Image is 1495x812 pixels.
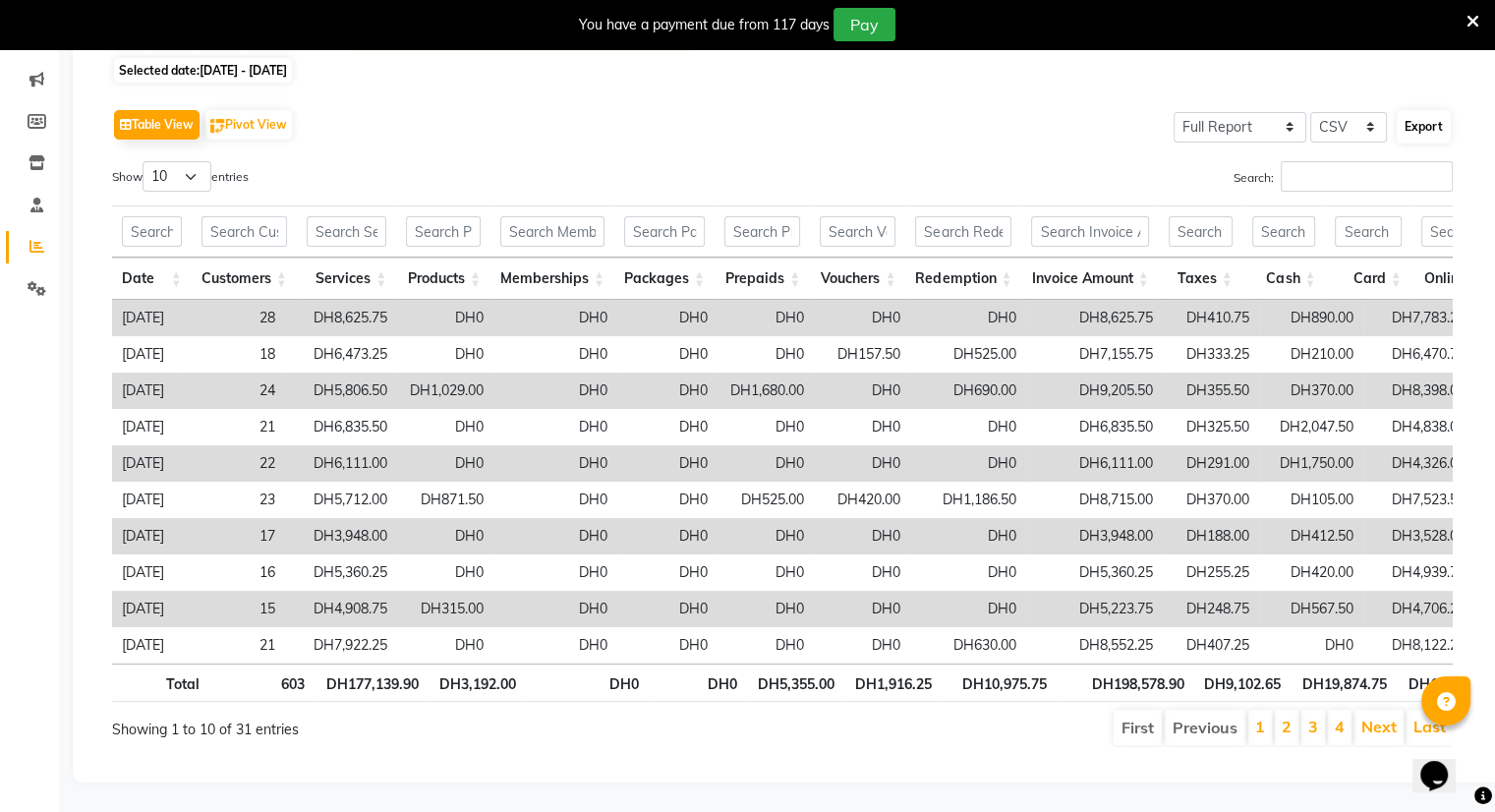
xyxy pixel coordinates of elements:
[1411,258,1492,300] th: Online: activate to sort column ascending
[1242,258,1326,300] th: Cash: activate to sort column ascending
[814,518,910,554] td: DH0
[1363,409,1475,445] td: DH4,838.00
[526,664,649,702] th: DH0
[493,445,617,482] td: DH0
[579,15,830,35] div: You have a payment due from 117 days
[112,627,180,664] td: [DATE]
[747,664,844,702] th: DH5,355.00
[1363,518,1475,554] td: DH3,528.00
[1031,216,1148,247] input: Search Invoice Amount
[1026,409,1163,445] td: DH6,835.50
[905,258,1021,300] th: Redemption: activate to sort column ascending
[617,445,718,482] td: DH0
[180,373,285,409] td: 24
[617,627,718,664] td: DH0
[180,518,285,554] td: 17
[493,518,617,554] td: DH0
[624,216,705,247] input: Search Packages
[210,119,225,134] img: pivot.png
[718,591,814,627] td: DH0
[180,300,285,336] td: 28
[617,591,718,627] td: DH0
[1361,717,1397,736] a: Next
[1026,300,1163,336] td: DH8,625.75
[910,409,1026,445] td: DH0
[1363,627,1475,664] td: DH8,122.25
[114,110,200,140] button: Table View
[910,591,1026,627] td: DH0
[718,627,814,664] td: DH0
[718,373,814,409] td: DH1,680.00
[1412,733,1475,792] iframe: chat widget
[1026,445,1163,482] td: DH6,111.00
[285,518,397,554] td: DH3,948.00
[112,336,180,373] td: [DATE]
[285,409,397,445] td: DH6,835.50
[1259,336,1363,373] td: DH210.00
[396,258,490,300] th: Products: activate to sort column ascending
[649,664,748,702] th: DH0
[724,216,800,247] input: Search Prepaids
[1026,373,1163,409] td: DH9,205.50
[1281,161,1453,192] input: Search:
[500,216,604,247] input: Search Memberships
[1397,110,1451,144] button: Export
[285,482,397,518] td: DH5,712.00
[1026,591,1163,627] td: DH5,223.75
[1193,664,1291,702] th: DH9,102.65
[493,482,617,518] td: DH0
[180,409,285,445] td: 21
[1163,518,1259,554] td: DH188.00
[1421,216,1482,247] input: Search Online
[814,300,910,336] td: DH0
[1026,554,1163,591] td: DH5,360.25
[1363,445,1475,482] td: DH4,326.00
[814,409,910,445] td: DH0
[910,336,1026,373] td: DH525.00
[1363,482,1475,518] td: DH7,523.50
[1026,482,1163,518] td: DH8,715.00
[112,591,180,627] td: [DATE]
[814,336,910,373] td: DH157.50
[1291,664,1396,702] th: DH19,874.75
[490,258,614,300] th: Memberships: activate to sort column ascending
[617,373,718,409] td: DH0
[1252,216,1316,247] input: Search Cash
[1259,445,1363,482] td: DH1,750.00
[285,336,397,373] td: DH6,473.25
[1169,216,1233,247] input: Search Taxes
[1026,518,1163,554] td: DH3,948.00
[617,518,718,554] td: DH0
[285,373,397,409] td: DH5,806.50
[1163,627,1259,664] td: DH407.25
[1163,591,1259,627] td: DH248.75
[201,216,287,247] input: Search Customers
[397,554,493,591] td: DH0
[112,664,209,702] th: Total
[397,482,493,518] td: DH871.50
[180,445,285,482] td: 22
[1259,518,1363,554] td: DH412.50
[315,664,429,702] th: DH177,139.90
[1163,336,1259,373] td: DH333.25
[1163,300,1259,336] td: DH410.75
[910,373,1026,409] td: DH690.00
[1335,216,1401,247] input: Search Card
[814,627,910,664] td: DH0
[814,591,910,627] td: DH0
[285,591,397,627] td: DH4,908.75
[493,627,617,664] td: DH0
[1363,300,1475,336] td: DH7,783.25
[1259,554,1363,591] td: DH420.00
[285,300,397,336] td: DH8,625.75
[112,708,654,740] div: Showing 1 to 10 of 31 entries
[715,258,810,300] th: Prepaids: activate to sort column ascending
[1026,627,1163,664] td: DH8,552.25
[112,518,180,554] td: [DATE]
[1363,336,1475,373] td: DH6,470.75
[617,300,718,336] td: DH0
[397,627,493,664] td: DH0
[718,336,814,373] td: DH0
[112,300,180,336] td: [DATE]
[617,409,718,445] td: DH0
